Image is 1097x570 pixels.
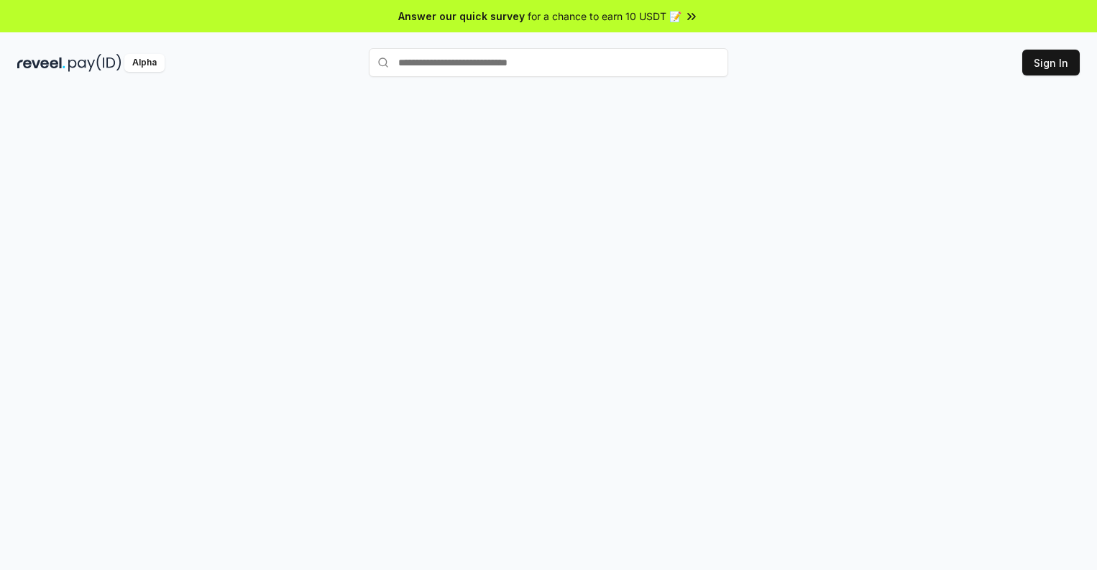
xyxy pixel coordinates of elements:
[398,9,525,24] span: Answer our quick survey
[1022,50,1080,75] button: Sign In
[17,54,65,72] img: reveel_dark
[528,9,681,24] span: for a chance to earn 10 USDT 📝
[124,54,165,72] div: Alpha
[68,54,121,72] img: pay_id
